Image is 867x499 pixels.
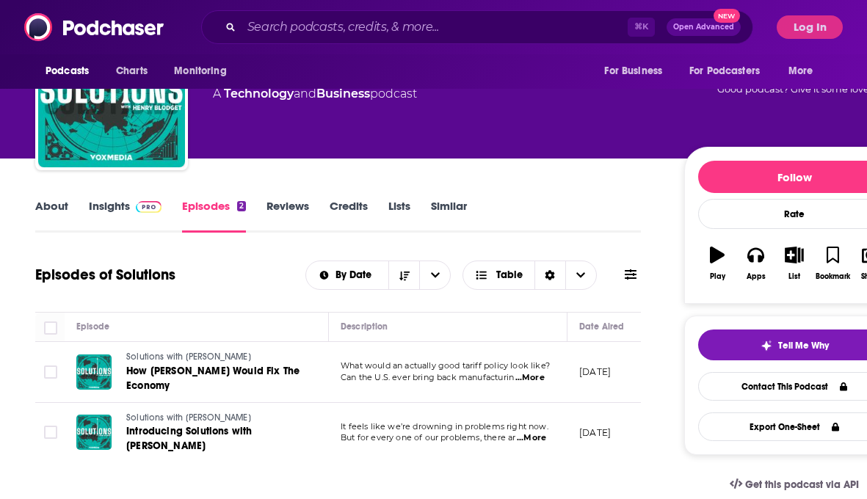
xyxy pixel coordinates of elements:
p: [DATE] [579,426,611,439]
a: Episodes2 [182,199,246,233]
span: New [714,9,740,23]
a: Solutions with [PERSON_NAME] [126,412,317,425]
button: open menu [35,57,108,85]
span: More [788,61,813,81]
div: Bookmark [816,272,850,281]
span: Toggle select row [44,426,57,439]
div: Description [341,318,388,335]
p: [DATE] [579,365,611,378]
span: Open Advanced [673,23,734,31]
button: open menu [164,57,245,85]
button: Log In [777,15,843,39]
span: Charts [116,61,148,81]
button: open menu [306,270,389,280]
a: Technology [224,87,294,101]
button: Open AdvancedNew [667,18,741,36]
button: Choose View [462,261,597,290]
a: Charts [106,57,156,85]
button: open menu [594,57,681,85]
button: List [775,237,813,290]
h2: Choose List sort [305,261,451,290]
a: Solutions with [PERSON_NAME] [126,351,317,364]
a: Lists [388,199,410,233]
span: Toggle select row [44,365,57,379]
span: How [PERSON_NAME] Would Fix The Economy [126,365,300,392]
button: Play [698,237,736,290]
div: Date Aired [579,318,624,335]
span: Podcasts [46,61,89,81]
span: Solutions with [PERSON_NAME] [126,352,251,362]
input: Search podcasts, credits, & more... [242,15,628,39]
span: and [294,87,316,101]
button: Bookmark [813,237,852,290]
a: InsightsPodchaser Pro [89,199,162,233]
div: List [788,272,800,281]
span: Solutions with [PERSON_NAME] [126,412,251,423]
h1: Episodes of Solutions [35,266,175,284]
span: Introducing Solutions with [PERSON_NAME] [126,425,252,452]
a: Introducing Solutions with [PERSON_NAME] [126,424,317,454]
div: Play [710,272,725,281]
span: Tell Me Why [778,340,829,352]
a: Credits [330,199,368,233]
span: ⌘ K [628,18,655,37]
span: But for every one of our problems, there ar [341,432,515,442]
span: For Business [604,61,662,81]
div: A podcast [213,85,417,103]
span: It feels like we’re drowning in problems right now. [341,421,548,431]
div: Episode [76,318,109,335]
span: Monitoring [174,61,226,81]
a: How [PERSON_NAME] Would Fix The Economy [126,364,317,393]
span: What would an actually good tariff policy look like? [341,360,550,371]
button: Apps [736,237,775,290]
img: Solutions with Henry Blodget [38,21,185,167]
button: open menu [680,57,781,85]
a: Similar [431,199,467,233]
span: For Podcasters [689,61,760,81]
span: Get this podcast via API [745,478,859,491]
img: Podchaser - Follow, Share and Rate Podcasts [24,13,165,41]
img: Podchaser Pro [136,201,162,213]
div: 2 [237,201,246,211]
span: ...More [515,372,545,384]
img: tell me why sparkle [761,340,772,352]
span: By Date [335,270,377,280]
button: Sort Direction [388,261,419,289]
div: Sort Direction [534,261,565,289]
a: Reviews [266,199,309,233]
a: About [35,199,68,233]
button: open menu [778,57,832,85]
span: ...More [517,432,546,444]
a: Business [316,87,370,101]
div: Apps [747,272,766,281]
span: Table [496,270,523,280]
span: Can the U.S. ever bring back manufacturin [341,372,514,382]
div: Search podcasts, credits, & more... [201,10,753,44]
button: open menu [419,261,450,289]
